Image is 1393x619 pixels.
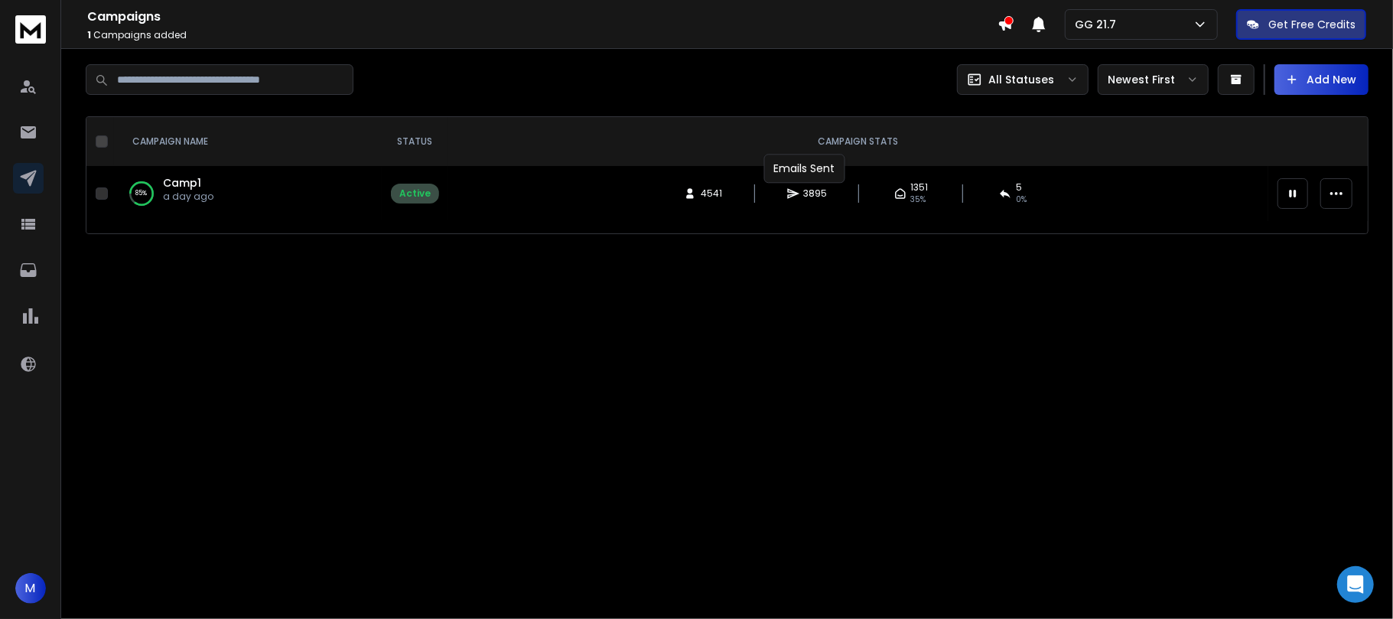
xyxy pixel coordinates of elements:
th: CAMPAIGN NAME [114,117,382,166]
span: 0 % [1016,194,1027,206]
img: logo [15,15,46,44]
p: 85 % [136,186,148,201]
p: Get Free Credits [1268,17,1356,32]
div: Emails Sent [764,154,845,183]
button: Add New [1274,64,1369,95]
h1: Campaigns [87,8,998,26]
span: 4541 [701,187,722,200]
p: GG 21.7 [1075,17,1122,32]
span: 35 % [911,194,926,206]
button: Get Free Credits [1236,9,1366,40]
span: 1351 [911,181,929,194]
span: 5 [1016,181,1022,194]
div: Active [399,187,431,200]
td: 85%Camp1a day ago [114,166,382,221]
span: 3895 [804,187,828,200]
th: CAMPAIGN STATS [448,117,1268,166]
button: M [15,573,46,604]
p: a day ago [163,191,213,203]
a: Camp1 [163,175,201,191]
th: STATUS [382,117,448,166]
p: Campaigns added [87,29,998,41]
p: All Statuses [988,72,1054,87]
button: Newest First [1098,64,1209,95]
div: Open Intercom Messenger [1337,566,1374,603]
span: 1 [87,28,91,41]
